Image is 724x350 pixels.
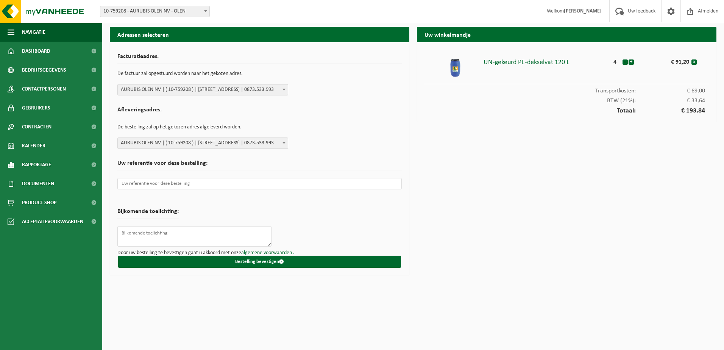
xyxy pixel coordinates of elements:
[650,55,691,65] div: € 91,20
[636,108,705,114] span: € 193,84
[22,117,51,136] span: Contracten
[117,107,402,117] h2: Afleveringsadres.
[117,137,288,149] span: AURUBIS OLEN NV | ( 10-759208 ) | WATERTORENSTRAAT 35, 2250 OLEN | 0873.533.993
[424,84,709,94] div: Transportkosten:
[564,8,602,14] strong: [PERSON_NAME]
[22,193,56,212] span: Product Shop
[629,59,634,65] button: +
[691,59,697,65] button: x
[110,27,409,42] h2: Adressen selecteren
[118,138,288,148] span: AURUBIS OLEN NV | ( 10-759208 ) | WATERTORENSTRAAT 35, 2250 OLEN | 0873.533.993
[417,27,716,42] h2: Uw winkelmandje
[22,155,51,174] span: Rapportage
[636,98,705,104] span: € 33,64
[118,84,288,95] span: AURUBIS OLEN NV | ( 10-759208 ) | WATERTORENSTRAAT 35, 2250 OLEN | 0873.533.993
[241,250,295,256] a: algemene voorwaarden .
[100,6,209,17] span: 10-759208 - AURUBIS OLEN NV - OLEN
[623,59,628,65] button: -
[608,55,622,65] div: 4
[117,208,179,219] h2: Bijkomende toelichting:
[424,94,709,104] div: BTW (21%):
[22,98,50,117] span: Gebruikers
[22,23,45,42] span: Navigatie
[117,250,402,256] p: Door uw bestelling te bevestigen gaat u akkoord met onze
[636,88,705,94] span: € 69,00
[22,212,83,231] span: Acceptatievoorwaarden
[22,61,66,80] span: Bedrijfsgegevens
[117,84,288,95] span: AURUBIS OLEN NV | ( 10-759208 ) | WATERTORENSTRAAT 35, 2250 OLEN | 0873.533.993
[117,67,402,80] p: De factuur zal opgestuurd worden naar het gekozen adres.
[22,174,54,193] span: Documenten
[22,42,50,61] span: Dashboard
[118,256,401,268] button: Bestelling bevestigen
[117,178,402,189] input: Uw referentie voor deze bestelling
[22,80,66,98] span: Contactpersonen
[484,55,608,66] div: UN-gekeurd PE-dekselvat 120 L
[22,136,45,155] span: Kalender
[117,121,402,134] p: De bestelling zal op het gekozen adres afgeleverd worden.
[445,55,467,78] img: 01-000247
[424,104,709,114] div: Totaal:
[100,6,210,17] span: 10-759208 - AURUBIS OLEN NV - OLEN
[117,160,402,170] h2: Uw referentie voor deze bestelling:
[117,53,402,64] h2: Facturatieadres.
